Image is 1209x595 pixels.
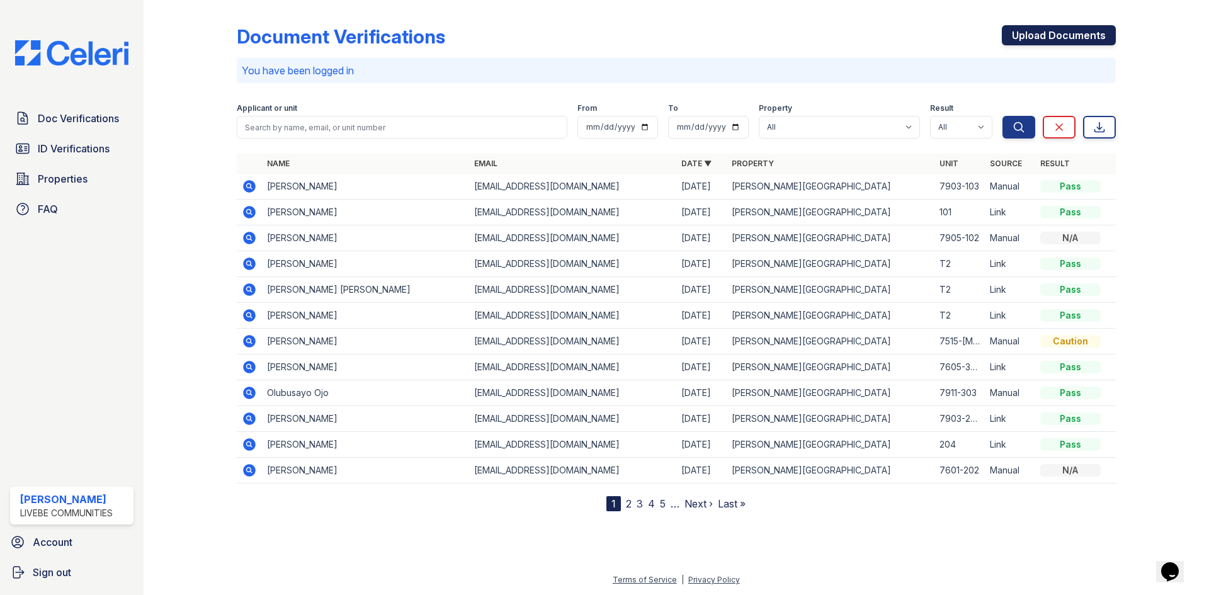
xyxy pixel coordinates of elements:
[671,496,679,511] span: …
[262,380,469,406] td: Olubusayo Ojo
[676,251,727,277] td: [DATE]
[1040,159,1070,168] a: Result
[237,103,297,113] label: Applicant or unit
[262,200,469,225] td: [PERSON_NAME]
[688,575,740,584] a: Privacy Policy
[727,458,934,484] td: [PERSON_NAME][GEOGRAPHIC_DATA]
[985,458,1035,484] td: Manual
[660,497,666,510] a: 5
[1040,180,1101,193] div: Pass
[469,225,676,251] td: [EMAIL_ADDRESS][DOMAIN_NAME]
[1040,232,1101,244] div: N/A
[727,251,934,277] td: [PERSON_NAME][GEOGRAPHIC_DATA]
[469,432,676,458] td: [EMAIL_ADDRESS][DOMAIN_NAME]
[676,406,727,432] td: [DATE]
[613,575,677,584] a: Terms of Service
[1040,438,1101,451] div: Pass
[1040,335,1101,348] div: Caution
[237,116,567,139] input: Search by name, email, or unit number
[727,432,934,458] td: [PERSON_NAME][GEOGRAPHIC_DATA]
[985,251,1035,277] td: Link
[759,103,792,113] label: Property
[38,111,119,126] span: Doc Verifications
[718,497,746,510] a: Last »
[934,200,985,225] td: 101
[930,103,953,113] label: Result
[676,354,727,380] td: [DATE]
[727,200,934,225] td: [PERSON_NAME][GEOGRAPHIC_DATA]
[469,277,676,303] td: [EMAIL_ADDRESS][DOMAIN_NAME]
[934,380,985,406] td: 7911-303
[10,196,133,222] a: FAQ
[985,380,1035,406] td: Manual
[262,432,469,458] td: [PERSON_NAME]
[934,329,985,354] td: 7515-[MEDICAL_DATA]
[727,277,934,303] td: [PERSON_NAME][GEOGRAPHIC_DATA]
[262,303,469,329] td: [PERSON_NAME]
[1040,206,1101,218] div: Pass
[668,103,678,113] label: To
[934,225,985,251] td: 7905-102
[985,329,1035,354] td: Manual
[676,277,727,303] td: [DATE]
[727,303,934,329] td: [PERSON_NAME][GEOGRAPHIC_DATA]
[262,354,469,380] td: [PERSON_NAME]
[1040,361,1101,373] div: Pass
[985,432,1035,458] td: Link
[637,497,643,510] a: 3
[5,530,139,555] a: Account
[1002,25,1116,45] a: Upload Documents
[626,497,632,510] a: 2
[469,174,676,200] td: [EMAIL_ADDRESS][DOMAIN_NAME]
[990,159,1022,168] a: Source
[648,497,655,510] a: 4
[676,200,727,225] td: [DATE]
[985,354,1035,380] td: Link
[934,174,985,200] td: 7903-103
[681,575,684,584] div: |
[1040,258,1101,270] div: Pass
[985,200,1035,225] td: Link
[934,354,985,380] td: 7605-302
[237,25,445,48] div: Document Verifications
[985,174,1035,200] td: Manual
[727,225,934,251] td: [PERSON_NAME][GEOGRAPHIC_DATA]
[1040,283,1101,296] div: Pass
[727,406,934,432] td: [PERSON_NAME][GEOGRAPHIC_DATA]
[1040,464,1101,477] div: N/A
[732,159,774,168] a: Property
[985,303,1035,329] td: Link
[242,63,1111,78] p: You have been logged in
[469,380,676,406] td: [EMAIL_ADDRESS][DOMAIN_NAME]
[727,354,934,380] td: [PERSON_NAME][GEOGRAPHIC_DATA]
[33,565,71,580] span: Sign out
[577,103,597,113] label: From
[985,225,1035,251] td: Manual
[5,560,139,585] a: Sign out
[474,159,497,168] a: Email
[469,251,676,277] td: [EMAIL_ADDRESS][DOMAIN_NAME]
[262,406,469,432] td: [PERSON_NAME]
[20,507,113,519] div: LiveBe Communities
[262,174,469,200] td: [PERSON_NAME]
[934,277,985,303] td: T2
[469,303,676,329] td: [EMAIL_ADDRESS][DOMAIN_NAME]
[469,458,676,484] td: [EMAIL_ADDRESS][DOMAIN_NAME]
[681,159,712,168] a: Date ▼
[33,535,72,550] span: Account
[469,329,676,354] td: [EMAIL_ADDRESS][DOMAIN_NAME]
[469,354,676,380] td: [EMAIL_ADDRESS][DOMAIN_NAME]
[1156,545,1196,582] iframe: chat widget
[676,380,727,406] td: [DATE]
[676,303,727,329] td: [DATE]
[262,225,469,251] td: [PERSON_NAME]
[676,432,727,458] td: [DATE]
[38,201,58,217] span: FAQ
[676,225,727,251] td: [DATE]
[267,159,290,168] a: Name
[469,406,676,432] td: [EMAIL_ADDRESS][DOMAIN_NAME]
[10,166,133,191] a: Properties
[939,159,958,168] a: Unit
[262,458,469,484] td: [PERSON_NAME]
